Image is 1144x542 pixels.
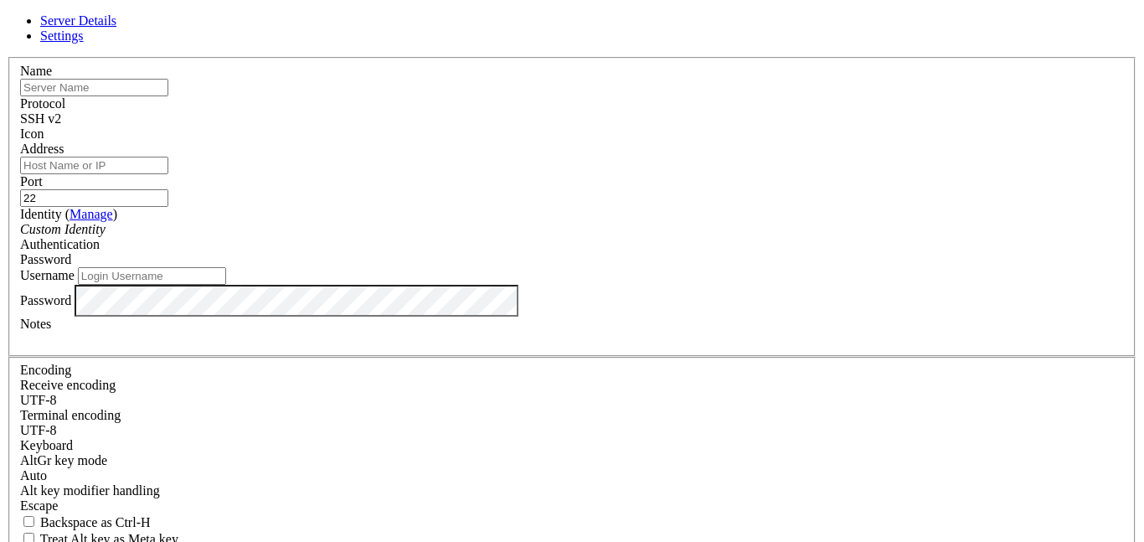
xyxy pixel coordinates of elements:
a: Settings [40,28,84,43]
div: SSH v2 [20,111,1124,126]
label: Icon [20,126,44,141]
div: Auto [20,468,1124,483]
label: The default terminal encoding. ISO-2022 enables character map translations (like graphics maps). ... [20,408,121,422]
input: Backspace as Ctrl-H [23,516,34,527]
div: UTF-8 [20,393,1124,408]
label: Port [20,174,43,188]
a: Server Details [40,13,116,28]
label: Name [20,64,52,78]
label: Authentication [20,237,100,251]
input: Login Username [78,267,226,285]
label: Password [20,292,71,307]
label: Set the expected encoding for data received from the host. If the encodings do not match, visual ... [20,378,116,392]
label: Username [20,268,75,282]
label: Protocol [20,96,65,111]
div: Password [20,252,1124,267]
span: Password [20,252,71,266]
div: Custom Identity [20,222,1124,237]
a: Manage [70,207,113,221]
label: Address [20,142,64,156]
i: Custom Identity [20,222,106,236]
span: Escape [20,498,58,513]
input: Port Number [20,189,168,207]
label: Identity [20,207,117,221]
span: Backspace as Ctrl-H [40,515,151,529]
label: Notes [20,317,51,331]
label: Encoding [20,363,71,377]
label: Controls how the Alt key is handled. Escape: Send an ESC prefix. 8-Bit: Add 128 to the typed char... [20,483,160,498]
label: If true, the backspace should send BS ('\x08', aka ^H). Otherwise the backspace key should send '... [20,515,151,529]
span: ( ) [65,207,117,221]
span: Auto [20,468,47,483]
span: UTF-8 [20,423,57,437]
input: Server Name [20,79,168,96]
input: Host Name or IP [20,157,168,174]
span: UTF-8 [20,393,57,407]
div: Escape [20,498,1124,514]
div: UTF-8 [20,423,1124,438]
span: SSH v2 [20,111,61,126]
label: Set the expected encoding for data received from the host. If the encodings do not match, visual ... [20,453,107,467]
label: Keyboard [20,438,73,452]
